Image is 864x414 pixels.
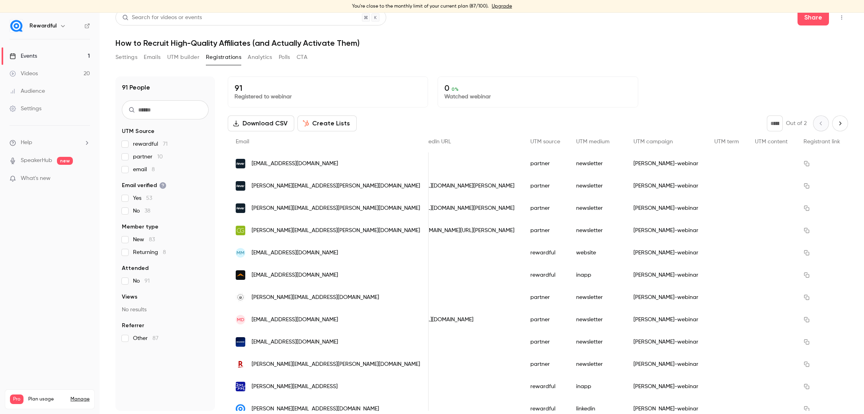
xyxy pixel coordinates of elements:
[236,337,245,347] img: nextbase.com
[122,264,149,272] span: Attended
[714,139,739,145] span: UTM term
[522,353,568,375] div: partner
[57,157,73,165] span: new
[568,309,626,331] div: newsletter
[122,127,154,135] span: UTM Source
[10,20,23,32] img: Rewardful
[530,139,560,145] span: UTM source
[236,404,245,414] img: rewardful.com
[28,396,66,402] span: Plan usage
[133,236,155,244] span: New
[133,248,166,256] span: Returning
[419,139,451,145] span: LinkedIn URL
[444,83,631,93] p: 0
[568,264,626,286] div: inapp
[237,316,244,323] span: MD
[252,405,379,413] span: [PERSON_NAME][EMAIL_ADDRESS][DOMAIN_NAME]
[568,286,626,309] div: newsletter
[297,51,307,64] button: CTA
[236,226,245,235] img: clickandgrow.com
[10,70,38,78] div: Videos
[252,360,420,369] span: [PERSON_NAME][EMAIL_ADDRESS][PERSON_NAME][DOMAIN_NAME]
[755,139,788,145] span: UTM content
[235,93,421,101] p: Registered to webinar
[146,195,152,201] span: 53
[236,293,245,302] img: attorneyvalet.com
[568,242,626,264] div: website
[252,271,338,279] span: [EMAIL_ADDRESS][DOMAIN_NAME]
[133,207,151,215] span: No
[786,119,807,127] p: Out of 2
[10,394,23,404] span: Pro
[522,242,568,264] div: rewardful
[10,52,37,60] div: Events
[522,175,568,197] div: partner
[122,83,150,92] h1: 91 People
[152,336,158,341] span: 87
[626,175,706,197] div: [PERSON_NAME]-webinar
[21,156,52,165] a: SpeakerHub
[803,139,840,145] span: Registrant link
[832,115,848,131] button: Next page
[297,115,357,131] button: Create Lists
[236,270,245,280] img: orders.co
[236,359,245,369] img: rakuten.com
[452,86,459,92] span: 0 %
[248,51,272,64] button: Analytics
[122,306,209,314] p: No results
[633,139,673,145] span: UTM campaign
[798,10,829,25] button: Share
[252,249,338,257] span: [EMAIL_ADDRESS][DOMAIN_NAME]
[626,286,706,309] div: [PERSON_NAME]-webinar
[133,277,150,285] span: No
[122,14,202,22] div: Search for videos or events
[228,115,294,131] button: Download CSV
[163,250,166,255] span: 8
[133,140,168,148] span: rewardful
[568,197,626,219] div: newsletter
[236,139,249,145] span: Email
[568,152,626,175] div: newsletter
[115,38,848,48] h1: How to Recruit High-Quality Affiliates (and Actually Activate Them)
[29,22,57,30] h6: Rewardful
[167,51,199,64] button: UTM builder
[133,166,155,174] span: email
[522,219,568,242] div: partner
[236,203,245,213] img: feverup.com
[235,83,421,93] p: 91
[626,242,706,264] div: [PERSON_NAME]-webinar
[252,316,338,324] span: [EMAIL_ADDRESS][DOMAIN_NAME]
[411,309,522,331] div: [URL][DOMAIN_NAME]
[236,159,245,168] img: feverup.com
[144,51,160,64] button: Emails
[252,227,420,235] span: [PERSON_NAME][EMAIL_ADDRESS][PERSON_NAME][DOMAIN_NAME]
[206,51,241,64] button: Registrations
[522,331,568,353] div: partner
[236,181,245,191] img: feverup.com
[626,219,706,242] div: [PERSON_NAME]-webinar
[236,382,245,391] img: almma.ai
[568,331,626,353] div: newsletter
[522,264,568,286] div: rewardful
[444,93,631,101] p: Watched webinar
[252,293,379,302] span: [PERSON_NAME][EMAIL_ADDRESS][DOMAIN_NAME]
[568,375,626,398] div: inapp
[21,139,32,147] span: Help
[626,309,706,331] div: [PERSON_NAME]-webinar
[133,194,152,202] span: Yes
[279,51,290,64] button: Polls
[149,237,155,242] span: 83
[411,197,522,219] div: [URL][DOMAIN_NAME][PERSON_NAME]
[568,219,626,242] div: newsletter
[10,139,90,147] li: help-dropdown-opener
[626,264,706,286] div: [PERSON_NAME]-webinar
[122,182,166,189] span: Email verified
[522,309,568,331] div: partner
[252,182,420,190] span: [PERSON_NAME][EMAIL_ADDRESS][PERSON_NAME][DOMAIN_NAME]
[21,174,51,183] span: What's new
[145,208,151,214] span: 38
[252,160,338,168] span: [EMAIL_ADDRESS][DOMAIN_NAME]
[80,175,90,182] iframe: Noticeable Trigger
[411,175,522,197] div: [URL][DOMAIN_NAME][PERSON_NAME]
[133,153,163,161] span: partner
